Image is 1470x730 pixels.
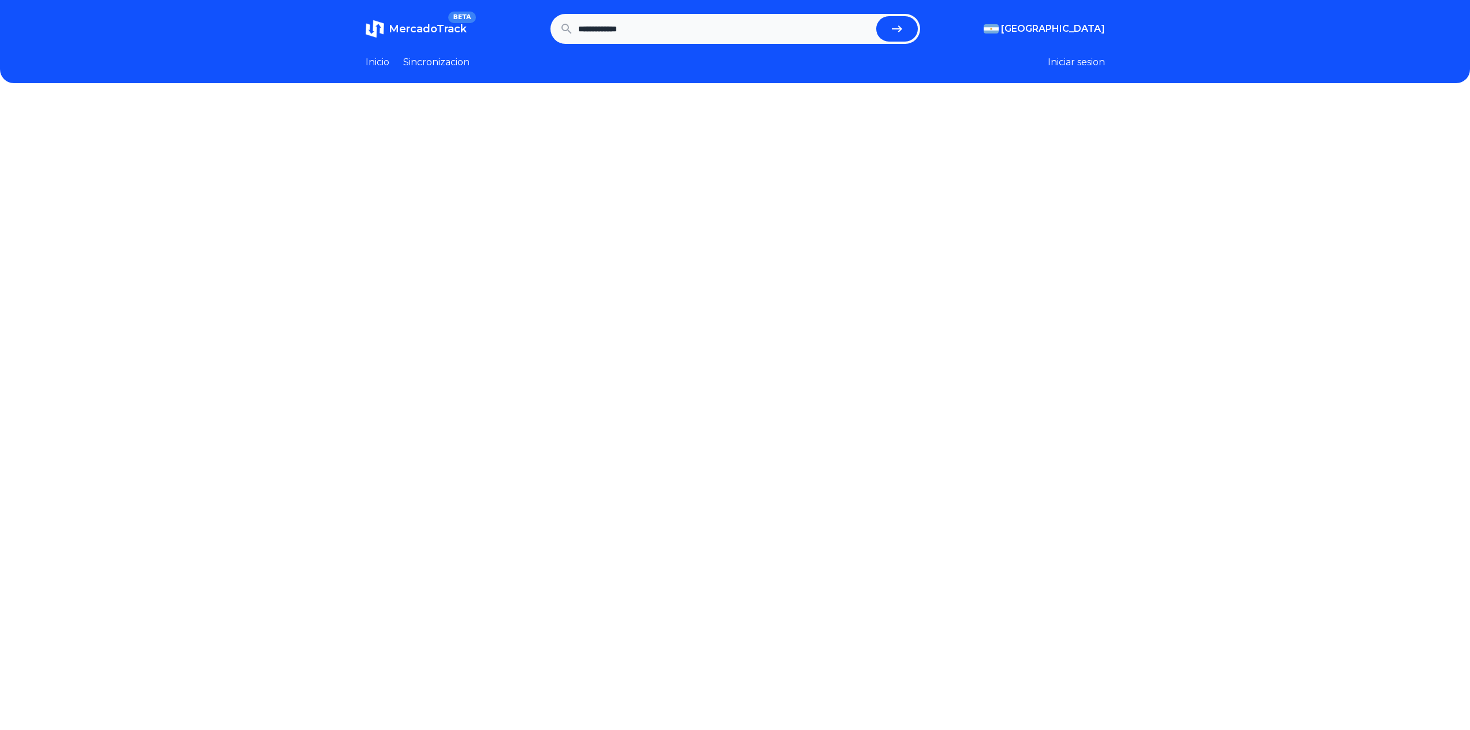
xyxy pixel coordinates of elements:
a: Sincronizacion [403,55,470,69]
button: [GEOGRAPHIC_DATA] [984,22,1105,36]
button: Iniciar sesion [1048,55,1105,69]
a: Inicio [366,55,389,69]
span: MercadoTrack [389,23,467,35]
img: Argentina [984,24,999,33]
a: MercadoTrackBETA [366,20,467,38]
span: [GEOGRAPHIC_DATA] [1001,22,1105,36]
span: BETA [448,12,475,23]
img: MercadoTrack [366,20,384,38]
